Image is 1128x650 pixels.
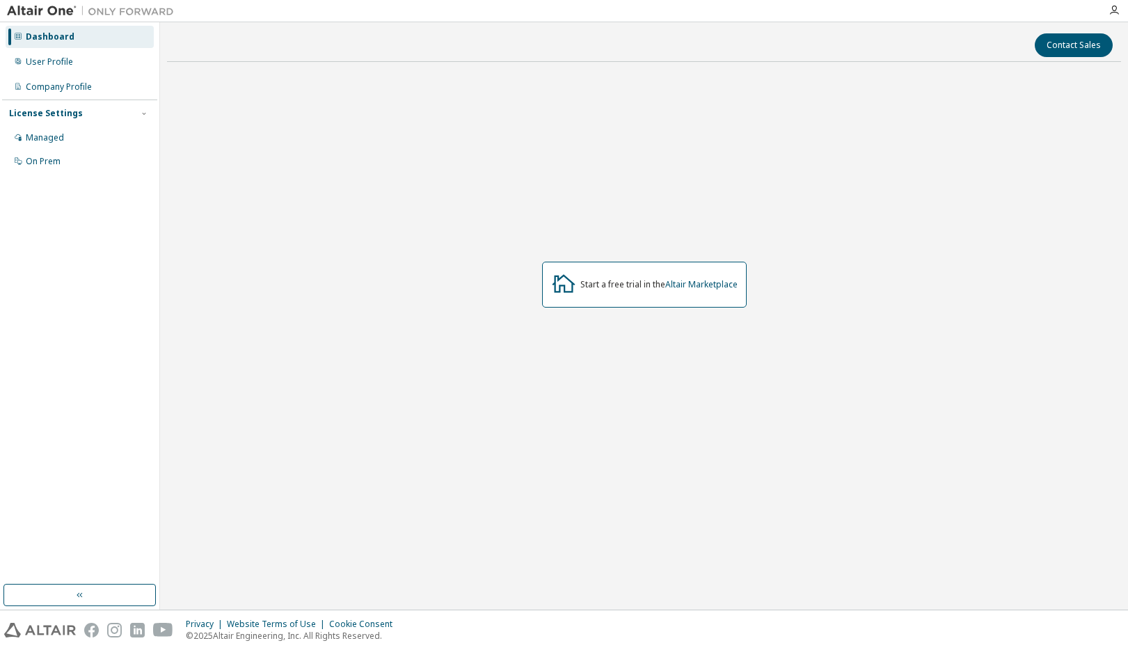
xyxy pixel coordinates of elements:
[186,619,227,630] div: Privacy
[9,108,83,119] div: License Settings
[26,31,74,42] div: Dashboard
[1035,33,1113,57] button: Contact Sales
[26,56,73,68] div: User Profile
[4,623,76,637] img: altair_logo.svg
[329,619,401,630] div: Cookie Consent
[227,619,329,630] div: Website Terms of Use
[665,278,738,290] a: Altair Marketplace
[7,4,181,18] img: Altair One
[580,279,738,290] div: Start a free trial in the
[153,623,173,637] img: youtube.svg
[26,81,92,93] div: Company Profile
[26,132,64,143] div: Managed
[26,156,61,167] div: On Prem
[186,630,401,642] p: © 2025 Altair Engineering, Inc. All Rights Reserved.
[107,623,122,637] img: instagram.svg
[84,623,99,637] img: facebook.svg
[130,623,145,637] img: linkedin.svg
